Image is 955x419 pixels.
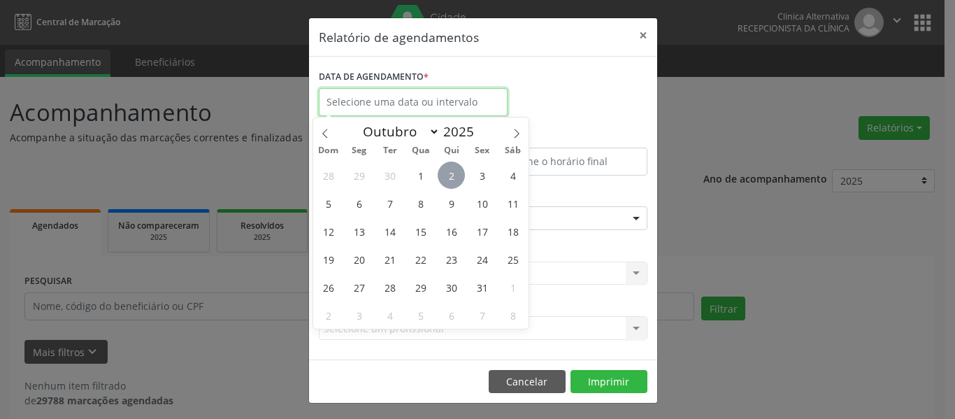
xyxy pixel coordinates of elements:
[499,162,526,189] span: Outubro 4, 2025
[407,274,434,301] span: Outubro 29, 2025
[436,146,467,155] span: Qui
[438,246,465,273] span: Outubro 23, 2025
[345,301,373,329] span: Novembro 3, 2025
[376,301,403,329] span: Novembro 4, 2025
[438,301,465,329] span: Novembro 6, 2025
[499,274,526,301] span: Novembro 1, 2025
[345,246,373,273] span: Outubro 20, 2025
[375,146,405,155] span: Ter
[468,218,496,245] span: Outubro 17, 2025
[356,122,440,141] select: Month
[319,88,508,116] input: Selecione uma data ou intervalo
[315,190,342,217] span: Outubro 5, 2025
[376,162,403,189] span: Setembro 30, 2025
[345,274,373,301] span: Outubro 27, 2025
[315,218,342,245] span: Outubro 12, 2025
[376,246,403,273] span: Outubro 21, 2025
[376,274,403,301] span: Outubro 28, 2025
[313,146,344,155] span: Dom
[315,246,342,273] span: Outubro 19, 2025
[468,246,496,273] span: Outubro 24, 2025
[345,162,373,189] span: Setembro 29, 2025
[407,190,434,217] span: Outubro 8, 2025
[376,190,403,217] span: Outubro 7, 2025
[315,301,342,329] span: Novembro 2, 2025
[487,126,647,148] label: ATÉ
[345,218,373,245] span: Outubro 13, 2025
[407,301,434,329] span: Novembro 5, 2025
[407,246,434,273] span: Outubro 22, 2025
[468,301,496,329] span: Novembro 7, 2025
[315,274,342,301] span: Outubro 26, 2025
[438,218,465,245] span: Outubro 16, 2025
[498,146,529,155] span: Sáb
[489,370,566,394] button: Cancelar
[438,162,465,189] span: Outubro 2, 2025
[499,190,526,217] span: Outubro 11, 2025
[499,246,526,273] span: Outubro 25, 2025
[319,28,479,46] h5: Relatório de agendamentos
[468,190,496,217] span: Outubro 10, 2025
[407,162,434,189] span: Outubro 1, 2025
[345,190,373,217] span: Outubro 6, 2025
[438,190,465,217] span: Outubro 9, 2025
[440,122,486,141] input: Year
[468,162,496,189] span: Outubro 3, 2025
[499,218,526,245] span: Outubro 18, 2025
[407,218,434,245] span: Outubro 15, 2025
[376,218,403,245] span: Outubro 14, 2025
[467,146,498,155] span: Sex
[629,18,657,52] button: Close
[570,370,647,394] button: Imprimir
[344,146,375,155] span: Seg
[405,146,436,155] span: Qua
[468,274,496,301] span: Outubro 31, 2025
[315,162,342,189] span: Setembro 28, 2025
[319,66,429,88] label: DATA DE AGENDAMENTO
[499,301,526,329] span: Novembro 8, 2025
[438,274,465,301] span: Outubro 30, 2025
[487,148,647,176] input: Selecione o horário final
